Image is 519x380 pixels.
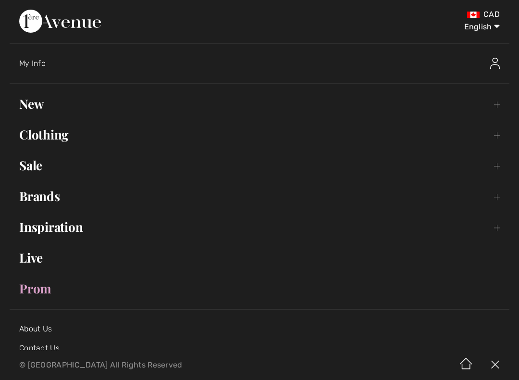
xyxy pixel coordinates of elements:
[10,216,509,238] a: Inspiration
[10,278,509,299] a: Prom
[19,59,46,68] span: My Info
[10,155,509,176] a: Sale
[10,186,509,207] a: Brands
[19,48,509,79] a: My InfoMy Info
[10,124,509,145] a: Clothing
[19,343,60,353] a: Contact Us
[10,93,509,114] a: New
[481,350,509,380] img: X
[19,362,305,368] p: © [GEOGRAPHIC_DATA] All Rights Reserved
[10,247,509,268] a: Live
[452,350,481,380] img: Home
[305,10,500,19] div: CAD
[490,58,500,69] img: My Info
[19,324,52,333] a: About Us
[19,10,101,33] img: 1ère Avenue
